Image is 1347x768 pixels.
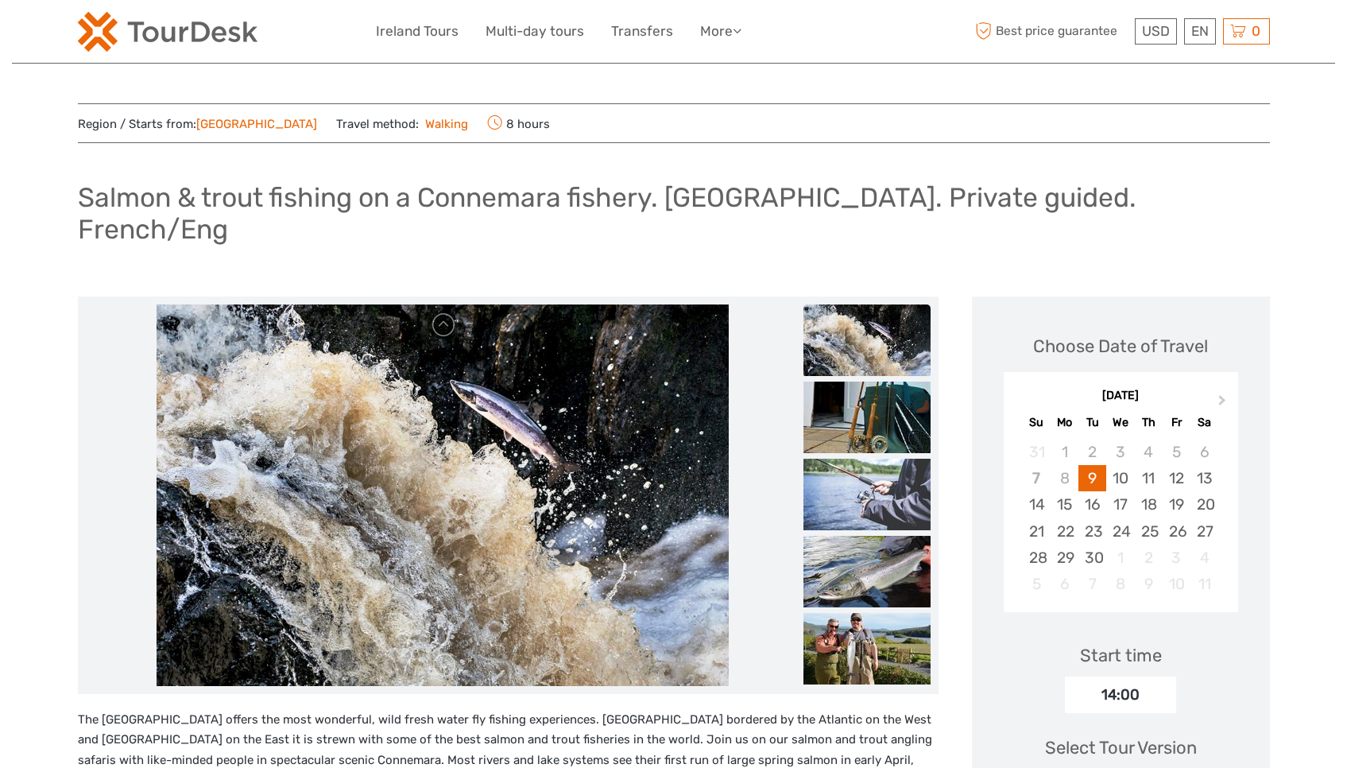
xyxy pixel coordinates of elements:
[1106,439,1134,465] div: Not available Wednesday, September 3rd, 2025
[1078,545,1106,571] div: Choose Tuesday, September 30th, 2025
[1106,491,1134,518] div: Choose Wednesday, September 17th, 2025
[486,20,584,43] a: Multi-day tours
[1135,465,1163,491] div: Choose Thursday, September 11th, 2025
[1078,491,1106,518] div: Choose Tuesday, September 16th, 2025
[1051,465,1078,491] div: Not available Monday, September 8th, 2025
[376,20,459,43] a: Ireland Tours
[1051,571,1078,597] div: Not available Monday, October 6th, 2025
[1135,491,1163,518] div: Choose Thursday, September 18th, 2025
[1078,465,1106,491] div: Choose Tuesday, September 9th, 2025
[700,20,741,43] a: More
[1190,412,1218,433] div: Sa
[1106,545,1134,571] div: Not available Wednesday, October 1st, 2025
[611,20,673,43] a: Transfers
[803,536,931,607] img: e62b930583f846789bee896ab2b6909b_slider_thumbnail.jpeg
[157,304,729,686] img: 5881e6073e8b438e9d46461bc83a678d_main_slider.jpg
[1163,571,1190,597] div: Not available Friday, October 10th, 2025
[1051,439,1078,465] div: Not available Monday, September 1st, 2025
[1051,518,1078,545] div: Choose Monday, September 22nd, 2025
[1106,571,1134,597] div: Not available Wednesday, October 8th, 2025
[1033,334,1208,359] div: Choose Date of Travel
[1190,465,1218,491] div: Choose Saturday, September 13th, 2025
[1190,491,1218,518] div: Choose Saturday, September 20th, 2025
[487,112,550,134] span: 8 hours
[1023,545,1051,571] div: Choose Sunday, September 28th, 2025
[1184,18,1216,45] div: EN
[1004,388,1238,405] div: [DATE]
[1078,518,1106,545] div: Choose Tuesday, September 23rd, 2025
[1135,545,1163,571] div: Not available Thursday, October 2nd, 2025
[1163,545,1190,571] div: Not available Friday, October 3rd, 2025
[1023,465,1051,491] div: Not available Sunday, September 7th, 2025
[1163,465,1190,491] div: Choose Friday, September 12th, 2025
[1078,571,1106,597] div: Not available Tuesday, October 7th, 2025
[1106,412,1134,433] div: We
[1163,439,1190,465] div: Not available Friday, September 5th, 2025
[1106,465,1134,491] div: Choose Wednesday, September 10th, 2025
[1190,571,1218,597] div: Not available Saturday, October 11th, 2025
[803,613,931,685] img: d486bb3faf474ea6b031310138fc7b99_slider_thumbnail.jpg
[196,117,317,131] a: [GEOGRAPHIC_DATA]
[803,304,931,376] img: 5881e6073e8b438e9d46461bc83a678d_slider_thumbnail.jpg
[183,25,202,44] button: Open LiveChat chat widget
[1023,412,1051,433] div: Su
[1051,412,1078,433] div: Mo
[1023,571,1051,597] div: Not available Sunday, October 5th, 2025
[1211,392,1237,417] button: Next Month
[419,117,469,131] a: Walking
[1045,735,1197,760] div: Select Tour Version
[1106,518,1134,545] div: Choose Wednesday, September 24th, 2025
[78,12,257,52] img: 2254-3441b4b5-4e5f-4d00-b396-31f1d84a6ebf_logo_small.png
[78,116,317,133] span: Region / Starts from:
[1023,491,1051,518] div: Choose Sunday, September 14th, 2025
[1142,23,1170,39] span: USD
[1008,439,1233,597] div: month 2025-09
[1135,412,1163,433] div: Th
[803,459,931,530] img: 2e1e3cde13f243b2aa309813886b70ff_slider_thumbnail.jpeg
[1190,439,1218,465] div: Not available Saturday, September 6th, 2025
[803,382,931,453] img: d0308964b1414e88be98fd1b905f5547_slider_thumbnail.jpeg
[1080,643,1162,668] div: Start time
[1135,439,1163,465] div: Not available Thursday, September 4th, 2025
[336,112,469,134] span: Travel method:
[1078,439,1106,465] div: Not available Tuesday, September 2nd, 2025
[1163,491,1190,518] div: Choose Friday, September 19th, 2025
[78,181,1270,246] h1: Salmon & trout fishing on a Connemara fishery. [GEOGRAPHIC_DATA]. Private guided. French/Eng
[972,18,1131,45] span: Best price guarantee
[1051,491,1078,518] div: Choose Monday, September 15th, 2025
[1190,518,1218,545] div: Choose Saturday, September 27th, 2025
[1078,412,1106,433] div: Tu
[1051,545,1078,571] div: Choose Monday, September 29th, 2025
[1163,518,1190,545] div: Choose Friday, September 26th, 2025
[1249,23,1263,39] span: 0
[1023,518,1051,545] div: Choose Sunday, September 21st, 2025
[22,28,180,41] p: We're away right now. Please check back later!
[1163,412,1190,433] div: Fr
[1135,518,1163,545] div: Choose Thursday, September 25th, 2025
[1190,545,1218,571] div: Not available Saturday, October 4th, 2025
[1023,439,1051,465] div: Not available Sunday, August 31st, 2025
[1135,571,1163,597] div: Not available Thursday, October 9th, 2025
[1065,677,1176,713] div: 14:00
